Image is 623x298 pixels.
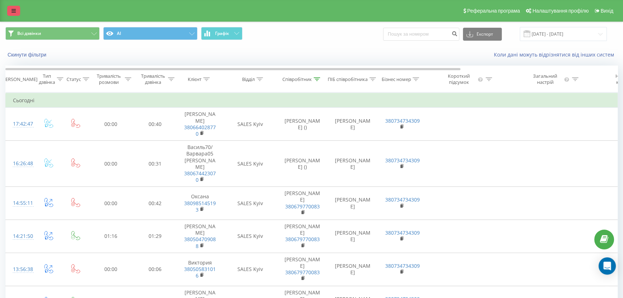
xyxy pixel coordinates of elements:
[385,262,420,269] a: 380734734309
[494,51,618,58] a: Коли дані можуть відрізнятися вiд інших систем
[133,220,177,253] td: 01:29
[277,253,328,286] td: [PERSON_NAME]
[88,220,133,253] td: 01:16
[184,200,216,213] a: 380985145193
[133,141,177,187] td: 00:31
[1,76,37,82] div: [PERSON_NAME]
[328,220,378,253] td: [PERSON_NAME]
[385,229,420,236] a: 380734734309
[133,187,177,220] td: 00:42
[140,73,166,85] div: Тривалість дзвінка
[67,76,81,82] div: Статус
[177,220,223,253] td: [PERSON_NAME]
[277,187,328,220] td: [PERSON_NAME]
[285,236,320,243] a: 380679770083
[532,8,588,14] span: Налаштування профілю
[39,73,55,85] div: Тип дзвінка
[88,108,133,141] td: 00:00
[442,73,476,85] div: Короткий підсумок
[285,203,320,210] a: 380679770083
[13,157,27,171] div: 16:26:48
[95,73,123,85] div: Тривалість розмови
[282,76,312,82] div: Співробітник
[215,31,229,36] span: Графік
[184,266,216,279] a: 380505831016
[17,31,41,36] span: Всі дзвінки
[385,157,420,164] a: 380734734309
[13,229,27,243] div: 14:21:50
[201,27,242,40] button: Графік
[184,170,216,183] a: 380674423070
[277,108,328,141] td: [PERSON_NAME] ()
[177,253,223,286] td: Виктория
[242,76,255,82] div: Відділ
[328,108,378,141] td: [PERSON_NAME]
[188,76,201,82] div: Клієнт
[223,253,277,286] td: SALES Kyiv
[328,253,378,286] td: [PERSON_NAME]
[88,187,133,220] td: 00:00
[177,108,223,141] td: [PERSON_NAME]
[383,28,459,41] input: Пошук за номером
[88,253,133,286] td: 00:00
[103,27,197,40] button: AI
[88,141,133,187] td: 00:00
[223,141,277,187] td: SALES Kyiv
[599,257,616,275] div: Open Intercom Messenger
[13,196,27,210] div: 14:55:11
[467,8,520,14] span: Реферальна програма
[184,236,216,249] a: 380504709088
[601,8,613,14] span: Вихід
[13,262,27,276] div: 13:56:38
[385,117,420,124] a: 380734734309
[223,220,277,253] td: SALES Kyiv
[463,28,502,41] button: Експорт
[177,141,223,187] td: Василь70/Варвара05 [PERSON_NAME]
[277,141,328,187] td: [PERSON_NAME] ()
[528,73,563,85] div: Загальний настрій
[385,196,420,203] a: 380734734309
[277,220,328,253] td: [PERSON_NAME]
[133,108,177,141] td: 00:40
[328,76,368,82] div: ПІБ співробітника
[5,27,100,40] button: Всі дзвінки
[13,117,27,131] div: 17:42:47
[177,187,223,220] td: Оксана
[328,187,378,220] td: [PERSON_NAME]
[5,51,50,58] button: Скинути фільтри
[223,187,277,220] td: SALES Kyiv
[328,141,378,187] td: [PERSON_NAME]
[223,108,277,141] td: SALES Kyiv
[184,124,216,137] a: 380664028770
[381,76,411,82] div: Бізнес номер
[133,253,177,286] td: 00:06
[285,269,320,276] a: 380679770083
